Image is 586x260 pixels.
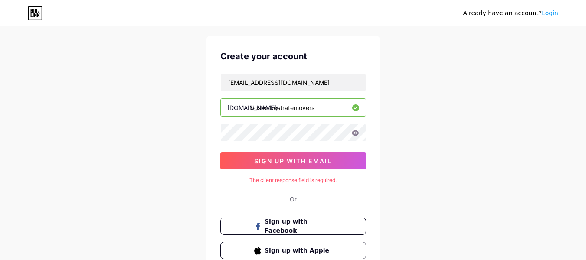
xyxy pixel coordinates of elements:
button: Sign up with Apple [220,242,366,259]
input: username [221,99,366,116]
span: Sign up with Apple [265,246,332,255]
div: Or [290,195,297,204]
div: The client response field is required. [220,176,366,184]
div: Create your account [220,50,366,63]
span: sign up with email [254,157,332,165]
input: Email [221,74,366,91]
button: sign up with email [220,152,366,169]
button: Sign up with Facebook [220,218,366,235]
span: Sign up with Facebook [265,217,332,235]
div: [DOMAIN_NAME]/ [227,103,278,112]
a: Login [542,10,558,16]
div: Already have an account? [463,9,558,18]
